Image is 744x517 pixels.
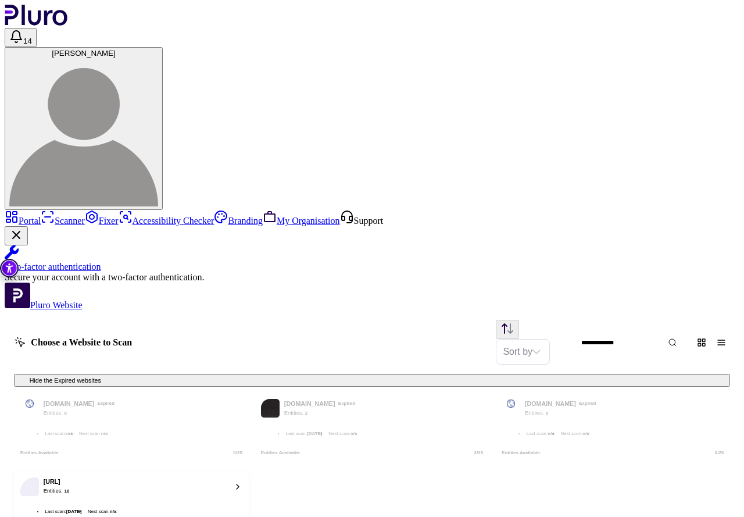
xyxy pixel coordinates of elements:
span: n/a [101,431,108,436]
span: [DATE] [66,509,82,514]
span: n/a [548,431,555,436]
div: 25 [233,450,242,455]
img: SKY LALKA [9,58,158,206]
li: Last scan : [525,430,556,438]
a: Scanner [41,216,85,226]
h1: Choose a Website to Scan [14,336,132,348]
button: Website logo[DOMAIN_NAME]ExpiredEntities:2Last scan:[DATE]Next scan:n/aEntities Available:2/25 [255,393,489,465]
a: Open Pluro Website [5,300,83,310]
span: 0 / [233,450,237,455]
div: Two-factor authentication [5,262,739,272]
span: 0 / [715,450,719,455]
span: n/a [350,431,357,436]
div: [URL] [44,478,70,486]
div: 0 [546,409,548,417]
a: Two-factor authentication [5,245,739,272]
li: Next scan : [327,430,359,438]
button: Open notifications, you have 14 new notifications [5,28,37,47]
div: Entities Available: [20,450,60,455]
li: Last scan : [284,430,324,438]
button: Close Two-factor authentication notification [5,226,28,245]
span: 14 [23,37,32,45]
div: Entities: [44,487,70,495]
div: 2 [305,409,307,417]
span: n/a [110,509,117,514]
button: Change content view type to table [713,334,730,351]
a: Open Support screen [340,216,384,226]
div: Set sorting [496,339,550,365]
span: Expired [337,400,357,408]
div: 25 [715,450,724,455]
button: Change content view type to grid [693,334,710,351]
div: Entities: [44,409,116,417]
li: Last scan : [44,508,83,516]
span: Expired [577,400,598,408]
span: n/a [66,431,73,436]
div: 0 [65,409,67,417]
div: Entities Available: [502,450,541,455]
div: [DOMAIN_NAME] [44,400,116,408]
span: n/a [582,431,589,436]
button: [PERSON_NAME]SKY LALKA [5,47,163,210]
a: Logo [5,17,68,27]
button: Change sorting direction [496,320,519,339]
button: Website logo[DOMAIN_NAME]ExpiredEntities:0Last scan:n/aNext scan:n/aEntities Available:0/25 [495,393,730,465]
span: [PERSON_NAME] [52,49,116,58]
div: Secure your account with a two-factor authentication. [5,272,739,283]
span: 2 / [474,450,478,455]
div: [DOMAIN_NAME] [284,400,357,408]
div: 10 [65,487,70,495]
li: Next scan : [86,508,118,516]
li: Next scan : [77,430,109,438]
button: Hide the Expired websites [14,374,730,387]
a: Branding [214,216,263,226]
img: Website logo [506,399,516,408]
span: Expired [96,400,116,408]
div: 25 [474,450,484,455]
a: My Organisation [263,216,340,226]
div: [DOMAIN_NAME] [525,400,598,408]
a: Portal [5,216,41,226]
div: Entities: [525,409,598,417]
img: Website logo [25,399,34,408]
input: Website Search [575,334,708,351]
button: Website logo[DOMAIN_NAME]ExpiredEntities:0Last scan:n/aNext scan:n/aEntities Available:0/25 [14,393,249,465]
li: Next scan : [559,430,591,438]
a: Accessibility Checker [119,216,214,226]
a: Fixer [85,216,119,226]
div: Entities Available: [261,450,301,455]
li: Last scan : [44,430,74,438]
span: [DATE] [307,431,323,436]
div: Entities: [284,409,357,417]
aside: Sidebar menu [5,210,739,311]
